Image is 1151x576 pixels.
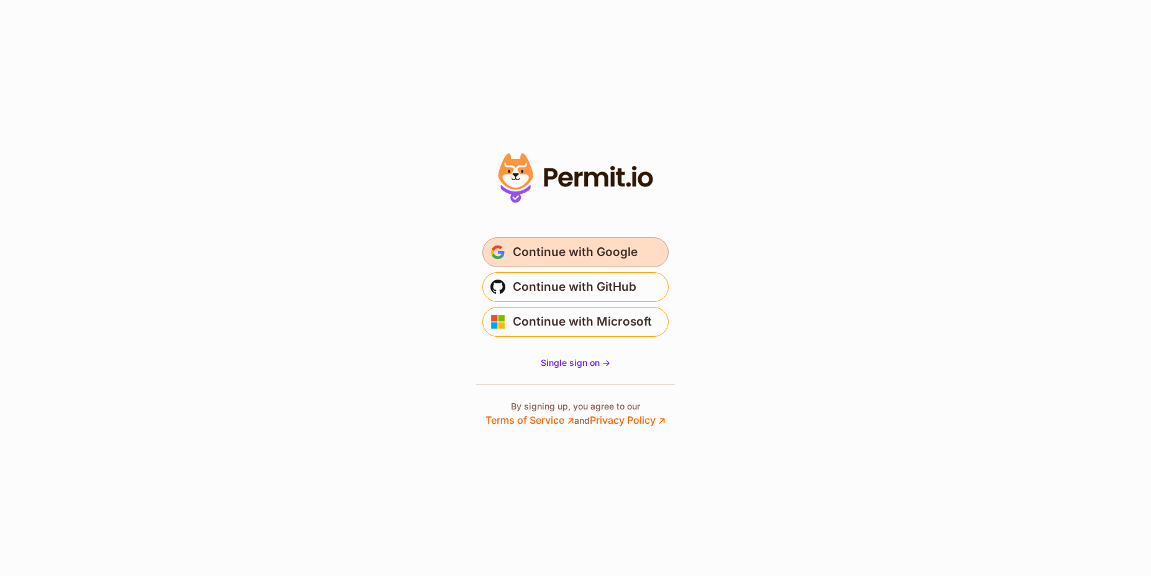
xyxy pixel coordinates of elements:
[482,307,669,337] button: Continue with Microsoft
[590,414,666,426] a: Privacy Policy ↗
[513,242,638,262] span: Continue with Google
[485,414,574,426] a: Terms of Service ↗
[482,272,669,302] button: Continue with GitHub
[485,400,666,427] p: By signing up, you agree to our and
[541,357,610,368] span: Single sign on ->
[482,237,669,267] button: Continue with Google
[541,357,610,369] a: Single sign on ->
[513,277,636,297] span: Continue with GitHub
[513,312,652,332] span: Continue with Microsoft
